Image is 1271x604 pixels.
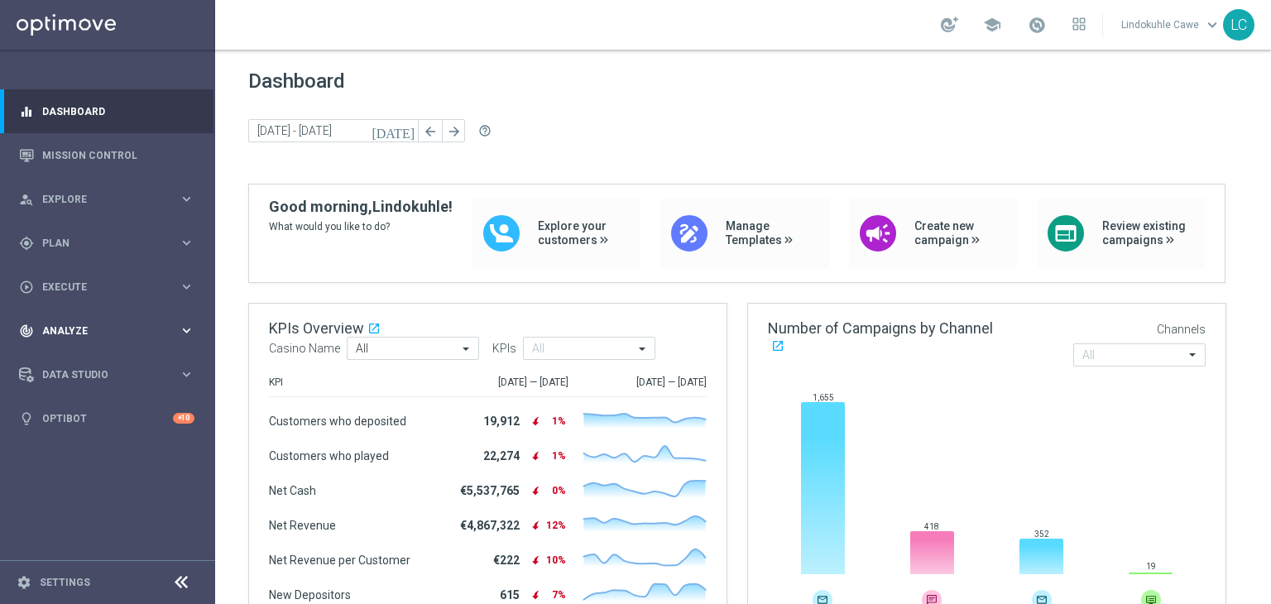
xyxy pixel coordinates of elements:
[179,367,194,382] i: keyboard_arrow_right
[42,133,194,177] a: Mission Control
[19,236,34,251] i: gps_fixed
[983,16,1001,34] span: school
[18,368,195,381] button: Data Studio keyboard_arrow_right
[19,411,34,426] i: lightbulb
[18,193,195,206] button: person_search Explore keyboard_arrow_right
[18,324,195,338] button: track_changes Analyze keyboard_arrow_right
[19,280,34,295] i: play_circle_outline
[19,133,194,177] div: Mission Control
[179,235,194,251] i: keyboard_arrow_right
[19,192,179,207] div: Explore
[19,89,194,133] div: Dashboard
[1203,16,1221,34] span: keyboard_arrow_down
[1223,9,1254,41] div: LC
[19,192,34,207] i: person_search
[18,105,195,118] button: equalizer Dashboard
[42,194,179,204] span: Explore
[42,282,179,292] span: Execute
[179,191,194,207] i: keyboard_arrow_right
[42,326,179,336] span: Analyze
[19,324,179,338] div: Analyze
[18,237,195,250] button: gps_fixed Plan keyboard_arrow_right
[19,324,34,338] i: track_changes
[19,104,34,119] i: equalizer
[19,236,179,251] div: Plan
[42,396,173,440] a: Optibot
[42,89,194,133] a: Dashboard
[173,413,194,424] div: +10
[19,367,179,382] div: Data Studio
[18,149,195,162] button: Mission Control
[40,578,90,587] a: Settings
[179,323,194,338] i: keyboard_arrow_right
[19,396,194,440] div: Optibot
[42,370,179,380] span: Data Studio
[42,238,179,248] span: Plan
[18,412,195,425] button: lightbulb Optibot +10
[18,280,195,294] button: play_circle_outline Execute keyboard_arrow_right
[179,279,194,295] i: keyboard_arrow_right
[1120,12,1223,37] a: Lindokuhle Cawekeyboard_arrow_down
[17,575,31,590] i: settings
[19,280,179,295] div: Execute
